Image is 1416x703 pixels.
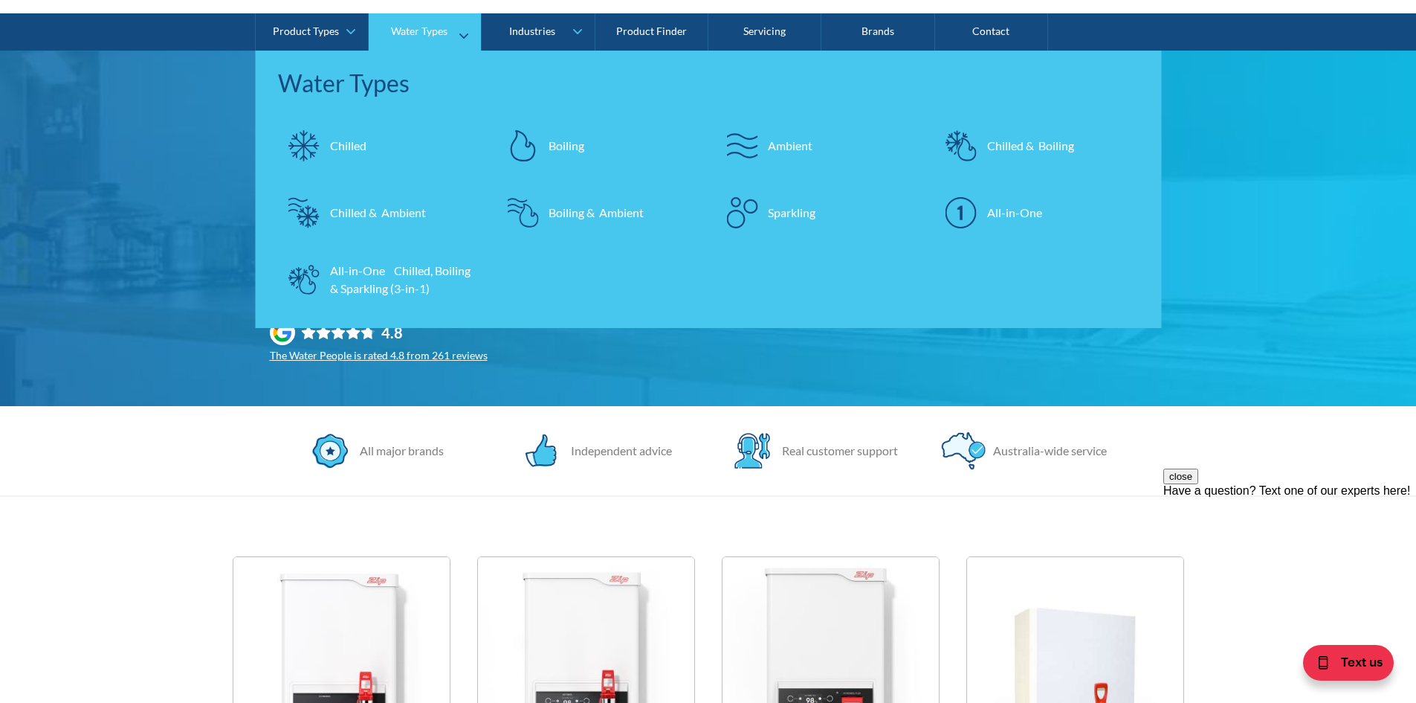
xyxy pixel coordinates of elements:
iframe: podium webchat widget bubble [1267,629,1416,703]
div: Sparkling [768,204,815,222]
div: Ambient [768,137,812,155]
nav: Water Types [256,51,1162,328]
a: Contact [935,13,1048,51]
div: Australia-wide service [986,442,1107,460]
a: Product Types [256,13,368,51]
div: All major brands [352,442,444,460]
a: Boiling [497,120,701,172]
a: Boiling & Ambient [497,187,701,239]
div: Independent advice [563,442,672,460]
div: Boiling [549,137,584,155]
a: Servicing [708,13,821,51]
a: Brands [821,13,934,51]
a: Sparkling [716,187,920,239]
a: All-in-One Chilled, Boiling & Sparkling (3-in-1) [278,254,482,306]
div: Real customer support [775,442,898,460]
div: Water Types [391,25,447,38]
div: Chilled [330,137,366,155]
div: Product Types [273,25,339,38]
div: Water Types [278,65,1139,101]
a: Water Types [369,13,481,51]
div: Industries [509,25,555,38]
div: Rating: 4.8 out of 5 [301,323,841,342]
a: Product Finder [595,13,708,51]
div: All-in-One [987,204,1042,222]
iframe: podium webchat widget prompt [1163,469,1416,647]
a: Chilled & Ambient [278,187,482,239]
div: Chilled & Boiling [987,137,1074,155]
a: Chilled & Boiling [935,120,1139,172]
a: Industries [482,13,594,51]
div: The Water People is rated 4.8 from 261 reviews [270,350,841,362]
a: All-in-One [935,187,1139,239]
div: 4.8 [381,323,403,342]
div: Boiling & Ambient [549,204,644,222]
div: Chilled & Ambient [330,204,426,222]
div: All-in-One Chilled, Boiling & Sparkling (3-in-1) [330,262,475,298]
a: Ambient [716,120,920,172]
a: Chilled [278,120,482,172]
